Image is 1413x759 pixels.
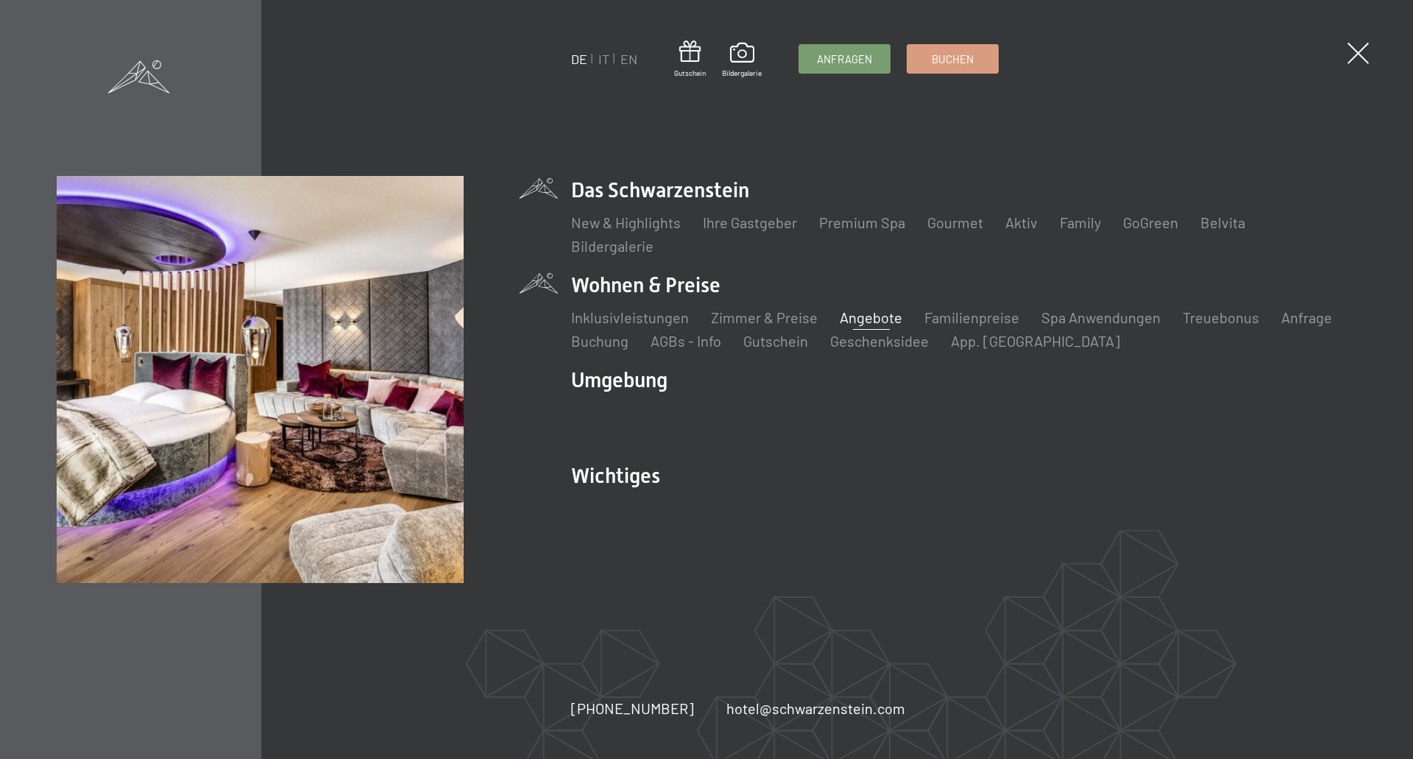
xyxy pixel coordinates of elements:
a: Gutschein [674,40,706,78]
a: [PHONE_NUMBER] [571,698,694,719]
a: Treuebonus [1183,308,1259,326]
span: [PHONE_NUMBER] [571,699,694,717]
a: Geschenksidee [830,332,929,350]
a: Buchen [907,45,998,73]
a: Belvita [1200,213,1245,231]
a: Angebote [840,308,902,326]
a: Gourmet [927,213,983,231]
a: Buchung [571,332,628,350]
a: Bildergalerie [722,43,762,78]
a: New & Highlights [571,213,681,231]
a: DE [571,51,587,67]
a: AGBs - Info [651,332,721,350]
a: Anfrage [1281,308,1332,326]
a: Anfragen [799,45,890,73]
span: Bildergalerie [722,68,762,78]
a: Ihre Gastgeber [703,213,797,231]
img: Wellnesshotel Südtirol SCHWARZENSTEIN - Wellnessurlaub in den Alpen [57,176,464,583]
a: Spa Anwendungen [1041,308,1161,326]
a: App. [GEOGRAPHIC_DATA] [951,332,1120,350]
a: Bildergalerie [571,237,654,255]
a: Inklusivleistungen [571,308,689,326]
a: Premium Spa [819,213,905,231]
a: Family [1060,213,1101,231]
a: IT [598,51,609,67]
a: EN [620,51,637,67]
span: Buchen [932,52,974,67]
span: Anfragen [817,52,872,67]
a: Aktiv [1005,213,1038,231]
a: hotel@schwarzenstein.com [726,698,905,719]
a: Zimmer & Preise [711,308,818,326]
a: Familienpreise [924,308,1019,326]
span: Gutschein [674,68,706,78]
a: GoGreen [1123,213,1178,231]
a: Gutschein [743,332,808,350]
